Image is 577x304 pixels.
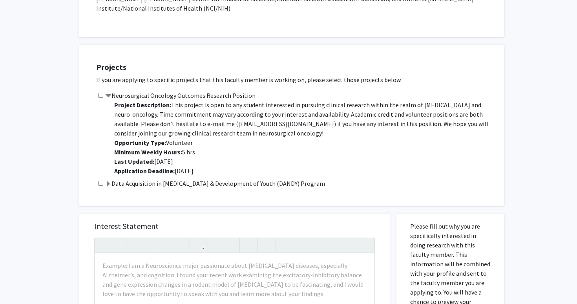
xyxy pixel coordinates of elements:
button: Link [192,238,206,252]
button: Insert horizontal rule [260,238,274,252]
span: Volunteer [114,139,193,147]
b: Last Updated: [114,157,154,165]
button: Emphasis (Ctrl + I) [142,238,156,252]
span: 5 hrs [114,148,195,156]
button: Ordered list [224,238,237,252]
span: [DATE] [114,157,173,165]
span: [DATE] [114,167,194,175]
label: Data Acquisition in [MEDICAL_DATA] & Development of Youth (DANDY) Program [105,179,325,188]
b: Minimum Weekly Hours: [114,148,182,156]
button: Superscript [160,238,174,252]
strong: Projects [96,62,126,72]
p: If you are applying to specific projects that this faculty member is working on, please select th... [96,75,497,84]
span: This project is open to any student interested in pursuing clinical research within the realm of ... [114,101,488,137]
button: Unordered list [210,238,224,252]
p: Example: I am a Neuroscience major passionate about [MEDICAL_DATA] diseases, especially Alzheimer... [102,261,367,299]
button: Fullscreen [359,238,372,252]
b: Opportunity Type: [114,139,166,147]
button: Undo (Ctrl + Z) [97,238,110,252]
iframe: Chat [6,269,33,298]
h5: Interest Statement [94,222,375,231]
button: Subscript [174,238,188,252]
button: Strong (Ctrl + B) [128,238,142,252]
b: Application Deadline: [114,167,175,175]
b: Project Description: [114,101,171,109]
button: Remove format [242,238,256,252]
label: Neurosurgical Oncology Outcomes Research Position [105,91,256,100]
button: Redo (Ctrl + Y) [110,238,124,252]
